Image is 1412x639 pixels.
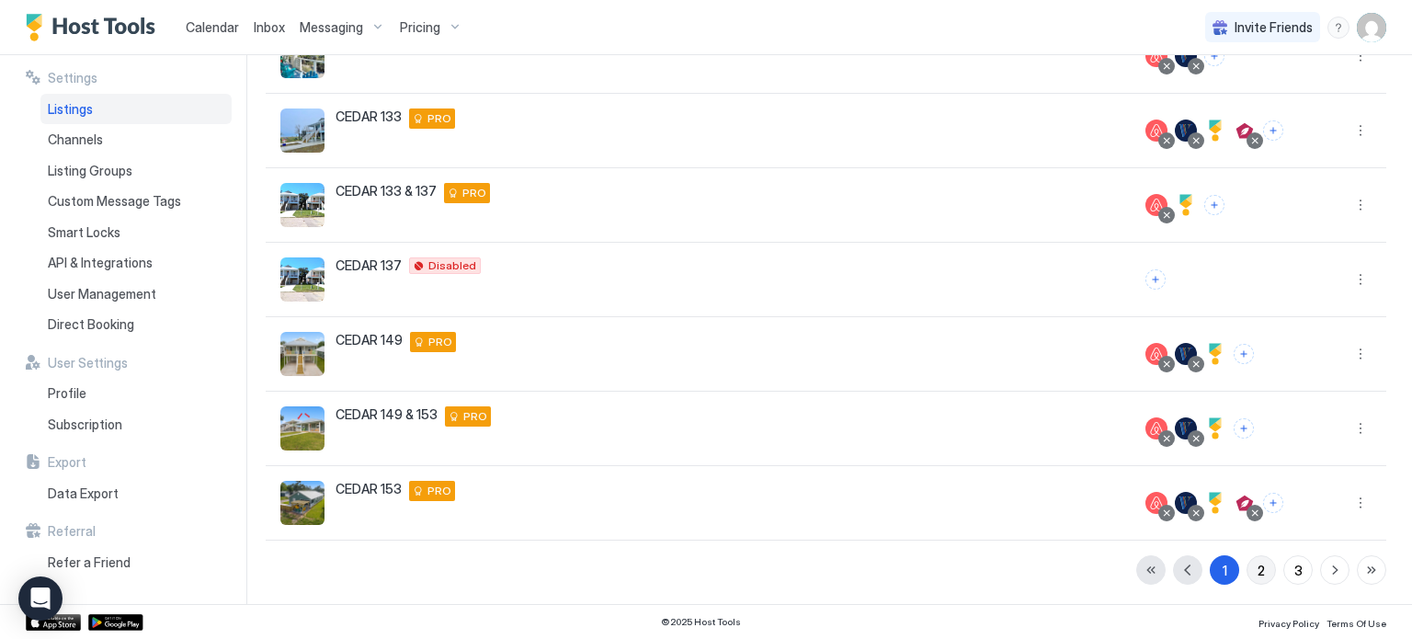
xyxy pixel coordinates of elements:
[336,481,402,497] span: CEDAR 153
[40,309,232,340] a: Direct Booking
[1327,618,1386,629] span: Terms Of Use
[48,224,120,241] span: Smart Locks
[1294,561,1303,580] div: 3
[40,124,232,155] a: Channels
[1145,269,1166,290] button: Connect channels
[1349,268,1372,291] button: More options
[1349,120,1372,142] div: menu
[26,14,164,41] a: Host Tools Logo
[1349,45,1372,67] div: menu
[280,406,325,451] div: listing image
[40,155,232,187] a: Listing Groups
[48,355,128,371] span: User Settings
[1349,268,1372,291] div: menu
[1204,46,1224,66] button: Connect channels
[280,183,325,227] div: listing image
[1210,555,1239,585] button: 1
[280,332,325,376] div: listing image
[1258,612,1319,632] a: Privacy Policy
[1234,344,1254,364] button: Connect channels
[48,255,153,271] span: API & Integrations
[1258,618,1319,629] span: Privacy Policy
[40,279,232,310] a: User Management
[40,378,232,409] a: Profile
[48,316,134,333] span: Direct Booking
[26,614,81,631] a: App Store
[40,409,232,440] a: Subscription
[280,34,325,78] div: listing image
[254,17,285,37] a: Inbox
[427,483,451,499] span: PRO
[300,19,363,36] span: Messaging
[18,576,63,621] div: Open Intercom Messenger
[48,385,86,402] span: Profile
[1235,19,1313,36] span: Invite Friends
[1283,555,1313,585] button: 3
[1234,418,1254,439] button: Connect channels
[1349,194,1372,216] div: menu
[48,131,103,148] span: Channels
[1357,13,1386,42] div: User profile
[462,185,486,201] span: PRO
[336,406,438,423] span: CEDAR 149 & 153
[88,614,143,631] a: Google Play Store
[428,334,452,350] span: PRO
[48,554,131,571] span: Refer a Friend
[280,257,325,302] div: listing image
[254,19,285,35] span: Inbox
[1349,492,1372,514] button: More options
[1263,120,1283,141] button: Connect channels
[48,163,132,179] span: Listing Groups
[427,110,451,127] span: PRO
[40,247,232,279] a: API & Integrations
[1349,194,1372,216] button: More options
[1349,343,1372,365] button: More options
[280,108,325,153] div: listing image
[336,108,402,125] span: CEDAR 133
[1349,343,1372,365] div: menu
[336,257,402,274] span: CEDAR 137
[48,416,122,433] span: Subscription
[186,17,239,37] a: Calendar
[40,478,232,509] a: Data Export
[1327,17,1349,39] div: menu
[40,217,232,248] a: Smart Locks
[1349,120,1372,142] button: More options
[1223,561,1227,580] div: 1
[336,183,437,200] span: CEDAR 133 & 137
[186,19,239,35] span: Calendar
[336,332,403,348] span: CEDAR 149
[1263,493,1283,513] button: Connect channels
[48,454,86,471] span: Export
[48,70,97,86] span: Settings
[1349,492,1372,514] div: menu
[1349,45,1372,67] button: More options
[280,481,325,525] div: listing image
[48,101,93,118] span: Listings
[1349,417,1372,439] button: More options
[1349,417,1372,439] div: menu
[40,547,232,578] a: Refer a Friend
[48,485,119,502] span: Data Export
[48,523,96,540] span: Referral
[400,19,440,36] span: Pricing
[1247,555,1276,585] button: 2
[40,94,232,125] a: Listings
[463,408,487,425] span: PRO
[1327,612,1386,632] a: Terms Of Use
[40,186,232,217] a: Custom Message Tags
[1204,195,1224,215] button: Connect channels
[48,286,156,302] span: User Management
[661,616,741,628] span: © 2025 Host Tools
[48,193,181,210] span: Custom Message Tags
[1258,561,1265,580] div: 2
